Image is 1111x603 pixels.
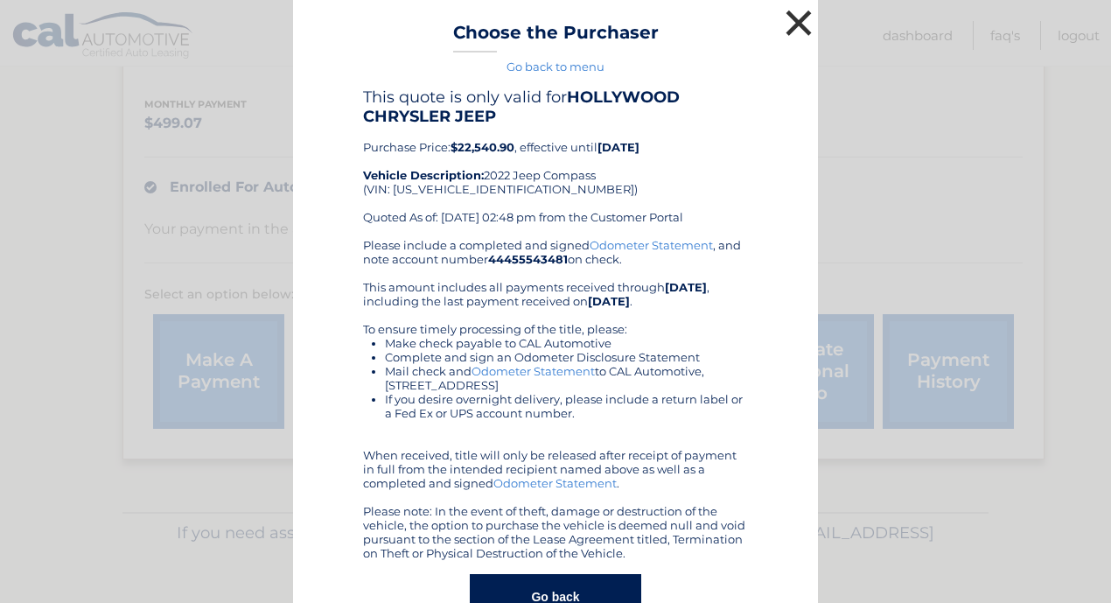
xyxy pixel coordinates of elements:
[588,294,630,308] b: [DATE]
[665,280,707,294] b: [DATE]
[385,336,748,350] li: Make check payable to CAL Automotive
[472,364,595,378] a: Odometer Statement
[453,22,659,53] h3: Choose the Purchaser
[493,476,617,490] a: Odometer Statement
[363,88,748,126] h4: This quote is only valid for
[385,364,748,392] li: Mail check and to CAL Automotive, [STREET_ADDRESS]
[597,140,639,154] b: [DATE]
[451,140,514,154] b: $22,540.90
[590,238,713,252] a: Odometer Statement
[363,168,484,182] strong: Vehicle Description:
[781,5,816,40] button: ×
[363,238,748,560] div: Please include a completed and signed , and note account number on check. This amount includes al...
[363,88,748,238] div: Purchase Price: , effective until 2022 Jeep Compass (VIN: [US_VEHICLE_IDENTIFICATION_NUMBER]) Quo...
[507,60,604,74] a: Go back to menu
[385,350,748,364] li: Complete and sign an Odometer Disclosure Statement
[385,392,748,420] li: If you desire overnight delivery, please include a return label or a Fed Ex or UPS account number.
[488,252,568,266] b: 44455543481
[363,88,680,126] b: HOLLYWOOD CHRYSLER JEEP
